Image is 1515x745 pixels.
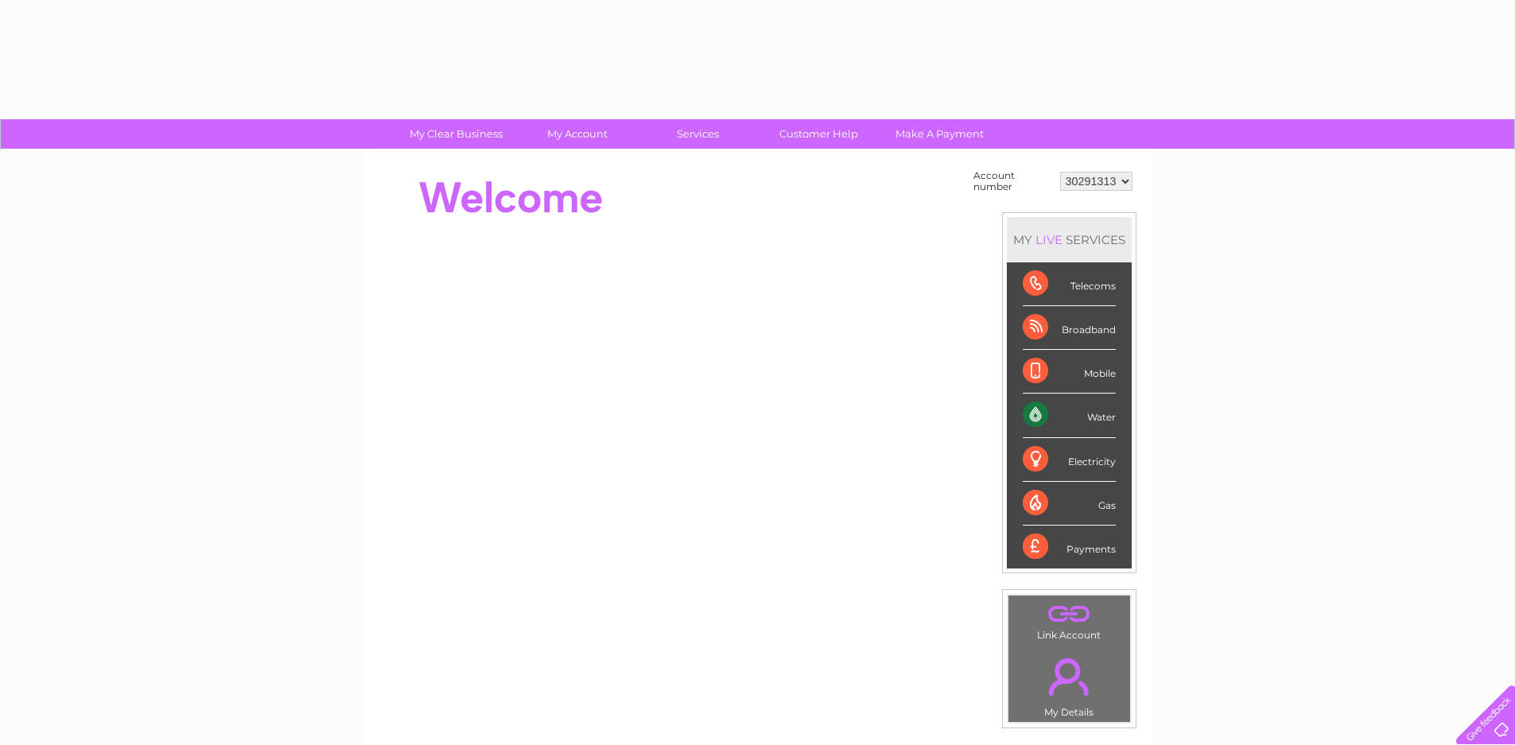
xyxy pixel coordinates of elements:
[1023,306,1116,350] div: Broadband
[1023,262,1116,306] div: Telecoms
[874,119,1005,149] a: Make A Payment
[753,119,884,149] a: Customer Help
[390,119,522,149] a: My Clear Business
[1032,232,1066,247] div: LIVE
[1023,438,1116,482] div: Electricity
[1023,394,1116,437] div: Water
[1012,649,1126,704] a: .
[1007,217,1132,262] div: MY SERVICES
[511,119,643,149] a: My Account
[1012,599,1126,627] a: .
[1008,645,1131,723] td: My Details
[1023,482,1116,526] div: Gas
[1023,350,1116,394] div: Mobile
[1023,526,1116,568] div: Payments
[969,166,1056,196] td: Account number
[1008,595,1131,645] td: Link Account
[632,119,763,149] a: Services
